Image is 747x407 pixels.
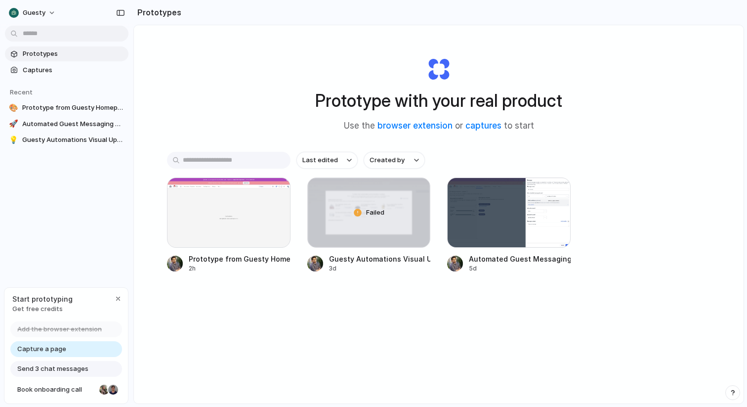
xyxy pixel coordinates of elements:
[307,178,431,273] a: Guesty Automations Visual UpdateFailedGuesty Automations Visual Update3d
[5,133,128,147] a: 💡Guesty Automations Visual Update
[447,178,571,273] a: Automated Guest Messaging SystemAutomated Guest Messaging System5d
[315,88,562,114] h1: Prototype with your real product
[5,46,128,61] a: Prototypes
[366,208,384,218] span: Failed
[344,120,534,133] span: Use the or to start
[17,385,95,395] span: Book onboarding call
[5,63,128,78] a: Captures
[12,304,73,314] span: Get free credits
[23,8,45,18] span: Guesty
[17,344,66,354] span: Capture a page
[189,254,290,264] div: Prototype from Guesty Homepage
[9,135,18,145] div: 💡
[17,324,102,334] span: Add the browser extension
[133,6,181,18] h2: Prototypes
[98,384,110,396] div: Nicole Kubica
[465,121,501,131] a: captures
[23,65,124,75] span: Captures
[23,49,124,59] span: Prototypes
[370,155,405,165] span: Created by
[5,5,61,21] button: Guesty
[22,103,124,113] span: Prototype from Guesty Homepage
[107,384,119,396] div: Christian Iacullo
[469,264,571,273] div: 5d
[296,152,358,169] button: Last edited
[10,88,33,96] span: Recent
[329,264,431,273] div: 3d
[17,364,88,374] span: Send 3 chat messages
[12,294,73,304] span: Start prototyping
[5,117,128,132] a: 🚀Automated Guest Messaging System
[9,103,18,113] div: 🎨
[302,155,338,165] span: Last edited
[22,119,124,129] span: Automated Guest Messaging System
[189,264,290,273] div: 2h
[167,178,290,273] a: Prototype from Guesty HomepagePrototype from Guesty Homepage2h
[10,382,122,398] a: Book onboarding call
[22,135,124,145] span: Guesty Automations Visual Update
[9,119,18,129] div: 🚀
[469,254,571,264] div: Automated Guest Messaging System
[329,254,431,264] div: Guesty Automations Visual Update
[377,121,453,131] a: browser extension
[5,100,128,115] a: 🎨Prototype from Guesty Homepage
[364,152,425,169] button: Created by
